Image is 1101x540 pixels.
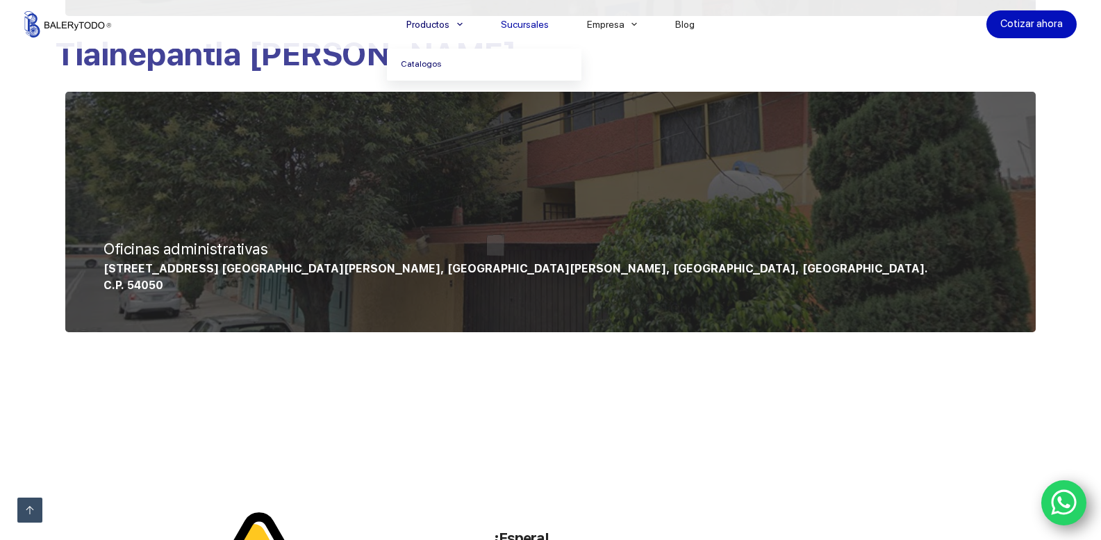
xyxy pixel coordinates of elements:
[104,240,267,258] span: Oficinas administrativas
[104,279,163,292] span: C.P. 54050
[986,10,1077,38] a: Cotizar ahora
[17,498,42,523] a: Ir arriba
[387,49,581,81] a: Catalogos
[1041,480,1087,526] a: WhatsApp
[24,11,111,38] img: Balerytodo
[104,262,928,275] span: [STREET_ADDRESS] [GEOGRAPHIC_DATA][PERSON_NAME], [GEOGRAPHIC_DATA][PERSON_NAME], [GEOGRAPHIC_DATA...
[55,35,515,73] span: Tlalnepantla [PERSON_NAME]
